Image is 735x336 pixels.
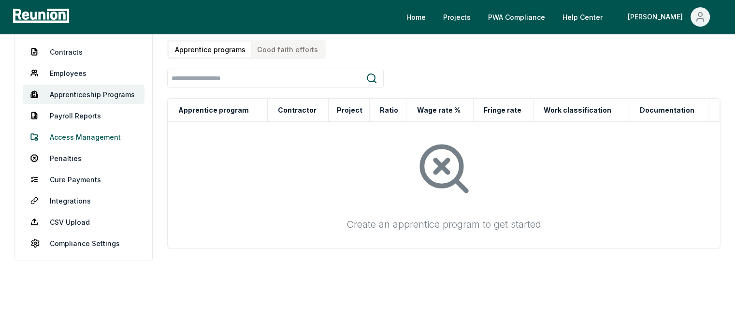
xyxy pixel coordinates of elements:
[23,170,144,189] a: Cure Payments
[176,101,251,120] button: Apprentice program
[23,63,144,83] a: Employees
[23,85,144,104] a: Apprenticeship Programs
[480,7,553,27] a: PWA Compliance
[482,101,523,120] button: Fringe rate
[23,234,144,253] a: Compliance Settings
[637,101,696,120] button: Documentation
[23,106,144,125] a: Payroll Reports
[415,101,462,120] button: Wage rate %
[23,42,144,61] a: Contracts
[628,7,687,27] div: [PERSON_NAME]
[399,7,725,27] nav: Main
[620,7,718,27] button: [PERSON_NAME]
[378,101,400,120] button: Ratio
[23,148,144,168] a: Penalties
[23,127,144,146] a: Access Management
[276,101,318,120] button: Contractor
[251,42,324,58] button: Good faith efforts
[329,99,370,122] th: Project
[555,7,610,27] a: Help Center
[169,42,251,58] button: Apprentice programs
[23,212,144,232] a: CSV Upload
[435,7,478,27] a: Projects
[399,7,433,27] a: Home
[23,191,144,210] a: Integrations
[328,218,560,231] div: Create an apprentice program to get started
[542,101,613,120] button: Work classification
